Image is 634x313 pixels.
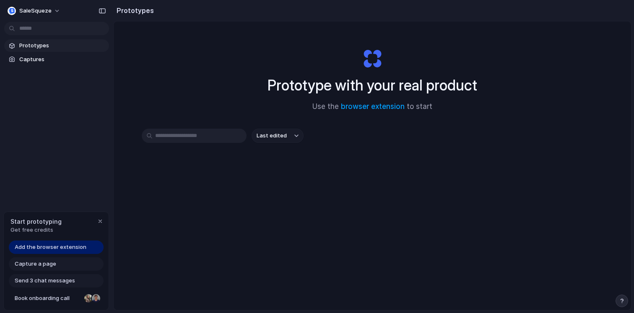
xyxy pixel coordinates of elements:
[9,292,104,305] a: Book onboarding call
[4,4,65,18] button: SaleSqueze
[257,132,287,140] span: Last edited
[252,129,304,143] button: Last edited
[10,226,62,234] span: Get free credits
[15,260,56,268] span: Capture a page
[341,102,405,111] a: browser extension
[91,293,101,303] div: Christian Iacullo
[83,293,94,303] div: Nicole Kubica
[15,294,81,303] span: Book onboarding call
[312,101,432,112] span: Use the to start
[19,41,106,50] span: Prototypes
[4,53,109,66] a: Captures
[15,243,86,251] span: Add the browser extension
[268,74,477,96] h1: Prototype with your real product
[4,39,109,52] a: Prototypes
[15,277,75,285] span: Send 3 chat messages
[113,5,154,16] h2: Prototypes
[10,217,62,226] span: Start prototyping
[19,7,52,15] span: SaleSqueze
[19,55,106,64] span: Captures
